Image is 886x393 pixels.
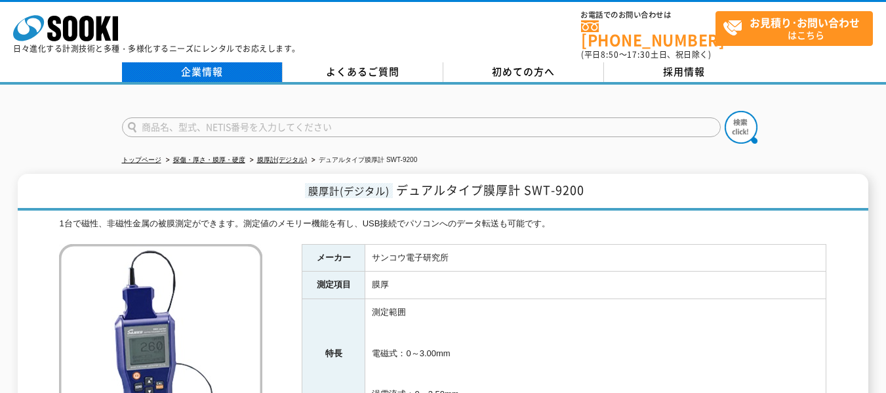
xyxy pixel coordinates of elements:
td: サンコウ電子研究所 [365,244,826,272]
div: 1台で磁性、非磁性金属の被膜測定ができます。測定値のメモリー機能を有し、USB接続でパソコンへのデータ転送も可能です。 [59,217,826,231]
span: はこちら [723,12,872,45]
a: 探傷・厚さ・膜厚・硬度 [173,156,245,163]
a: トップページ [122,156,161,163]
span: お電話でのお問い合わせは [581,11,715,19]
img: btn_search.png [725,111,757,144]
a: 膜厚計(デジタル) [257,156,308,163]
input: 商品名、型式、NETIS番号を入力してください [122,117,721,137]
span: (平日 ～ 土日、祝日除く) [581,49,711,60]
a: よくあるご質問 [283,62,443,82]
th: 測定項目 [302,272,365,299]
span: デュアルタイプ膜厚計 SWT-9200 [396,181,584,199]
span: 膜厚計(デジタル) [305,183,393,198]
span: 8:50 [601,49,619,60]
td: 膜厚 [365,272,826,299]
p: 日々進化する計測技術と多種・多様化するニーズにレンタルでお応えします。 [13,45,300,52]
a: 初めての方へ [443,62,604,82]
span: 17:30 [627,49,651,60]
a: 企業情報 [122,62,283,82]
a: [PHONE_NUMBER] [581,20,715,47]
li: デュアルタイプ膜厚計 SWT-9200 [309,154,417,167]
th: メーカー [302,244,365,272]
a: お見積り･お問い合わせはこちら [715,11,873,46]
span: 初めての方へ [492,64,555,79]
a: 採用情報 [604,62,765,82]
strong: お見積り･お問い合わせ [750,14,860,30]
